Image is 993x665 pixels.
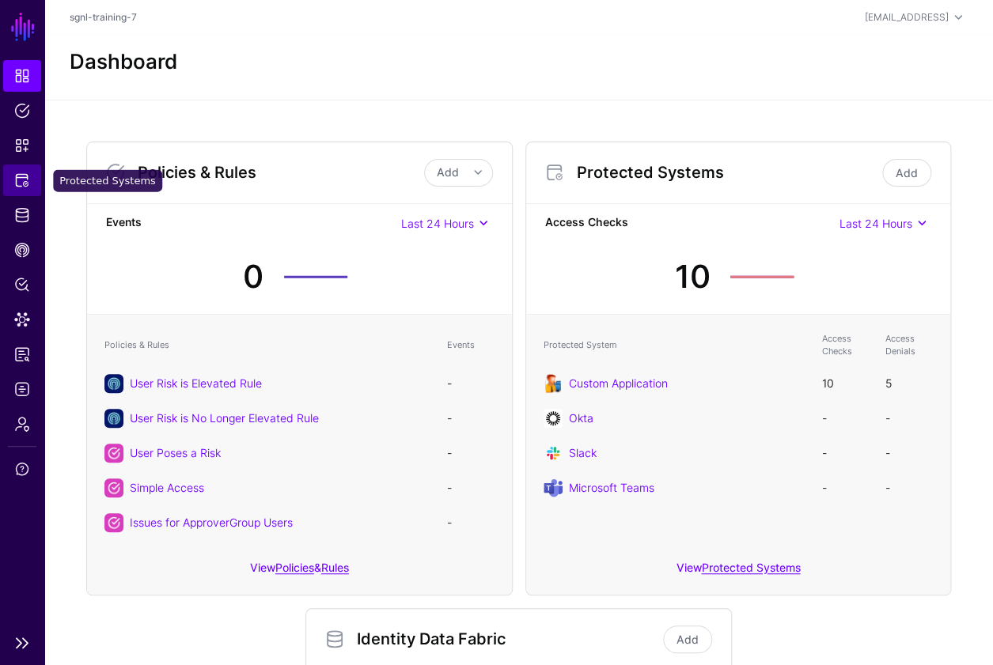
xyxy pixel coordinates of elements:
span: CAEP Hub [14,242,30,258]
a: Dashboard [3,60,41,92]
a: Protected Systems [3,164,41,196]
a: Policies [3,95,41,127]
a: User Risk is Elevated Rule [130,376,262,390]
td: 10 [814,366,877,401]
th: Events [439,324,502,366]
img: svg+xml;base64,PHN2ZyB3aWR0aD0iNjQiIGhlaWdodD0iNjQiIHZpZXdCb3g9IjAgMCA2NCA2NCIgZmlsbD0ibm9uZSIgeG... [544,409,563,428]
a: User Poses a Risk [130,446,221,459]
span: Logs [14,381,30,397]
td: - [439,401,502,436]
h3: Protected Systems [577,163,879,182]
td: - [877,436,941,470]
a: Reports [3,338,41,370]
span: Policy Lens [14,277,30,293]
a: Protected Systems [701,561,800,574]
a: Snippets [3,130,41,161]
a: Slack [569,446,597,459]
a: Identity Data Fabric [3,199,41,231]
a: Simple Access [130,481,204,494]
td: - [439,505,502,540]
div: 0 [243,253,263,300]
a: Microsoft Teams [569,481,654,494]
th: Protected System [536,324,814,366]
h3: Policies & Rules [138,163,423,182]
span: Policies [14,103,30,119]
th: Access Denials [877,324,941,366]
div: View [526,550,950,595]
td: - [814,401,877,436]
a: Logs [3,373,41,405]
img: svg+xml;base64,PHN2ZyB3aWR0aD0iNjQiIGhlaWdodD0iNjQiIHZpZXdCb3g9IjAgMCA2NCA2NCIgZmlsbD0ibm9uZSIgeG... [544,444,563,463]
span: Reports [14,346,30,362]
td: 5 [877,366,941,401]
a: Data Lens [3,304,41,335]
img: svg+xml;base64,PHN2ZyB3aWR0aD0iOTgiIGhlaWdodD0iMTIyIiB2aWV3Qm94PSIwIDAgOTggMTIyIiBmaWxsPSJub25lIi... [544,374,563,393]
a: sgnl-training-7 [70,11,137,23]
div: [EMAIL_ADDRESS] [865,10,949,25]
a: Custom Application [569,376,668,390]
span: Last 24 Hours [840,217,912,230]
a: Admin [3,408,41,440]
span: Support [14,461,30,477]
div: View & [87,550,511,595]
span: Identity Data Fabric [14,207,30,223]
span: Last 24 Hours [401,217,474,230]
h3: Identity Data Fabric [357,629,659,648]
a: User Risk is No Longer Elevated Rule [130,411,319,425]
th: Policies & Rules [97,324,438,366]
div: 10 [674,253,710,300]
td: - [814,436,877,470]
span: Admin [14,416,30,432]
a: Add [663,625,712,653]
a: CAEP Hub [3,234,41,266]
td: - [439,436,502,470]
a: Policy Lens [3,269,41,300]
strong: Access Checks [545,213,840,233]
span: Add [437,165,459,179]
img: svg+xml;base64,PD94bWwgdmVyc2lvbj0iMS4wIiBlbmNvZGluZz0idXRmLTgiPz4KPHN2ZyB4bWxucz0iaHR0cDovL3d3dy... [544,478,563,497]
div: Protected Systems [53,170,162,192]
a: Issues for ApproverGroup Users [130,516,293,529]
a: Rules [321,561,349,574]
a: Policies [275,561,314,574]
th: Access Checks [814,324,877,366]
strong: Events [106,213,400,233]
a: Okta [569,411,593,425]
span: Protected Systems [14,172,30,188]
span: Data Lens [14,312,30,327]
td: - [439,470,502,505]
a: SGNL [9,9,36,44]
td: - [814,470,877,505]
span: Snippets [14,138,30,153]
a: Add [882,159,931,187]
td: - [439,366,502,401]
span: Dashboard [14,68,30,84]
td: - [877,470,941,505]
h2: Dashboard [70,49,177,74]
td: - [877,401,941,436]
